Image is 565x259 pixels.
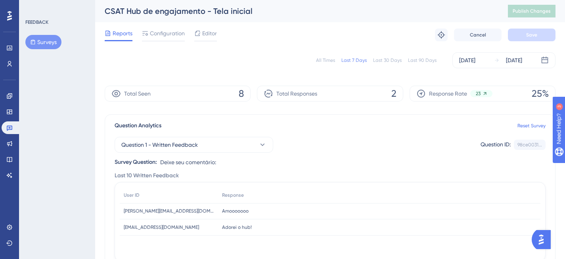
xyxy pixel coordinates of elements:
button: Cancel [454,29,502,41]
span: 23 [476,90,481,97]
div: [DATE] [506,56,522,65]
span: Reports [113,29,132,38]
div: FEEDBACK [25,19,48,25]
span: Total Responses [276,89,317,98]
div: 3 [55,4,57,10]
div: CSAT Hub de engajamento - Tela inicial [105,6,488,17]
span: Need Help? [19,2,50,12]
span: Deixe seu comentário: [160,157,216,167]
span: Amooooooo [222,208,249,214]
span: Response [222,192,244,198]
button: Save [508,29,555,41]
span: Configuration [150,29,185,38]
span: 2 [391,87,396,100]
span: [PERSON_NAME][EMAIL_ADDRESS][DOMAIN_NAME] [124,208,214,214]
span: [EMAIL_ADDRESS][DOMAIN_NAME] [124,224,199,230]
span: Editor [202,29,217,38]
div: Last 90 Days [408,57,437,63]
span: Question 1 - Written Feedback [121,140,198,150]
span: Adorei o hub! [222,224,252,230]
button: Publish Changes [508,5,555,17]
span: Cancel [470,32,486,38]
span: Question Analytics [115,121,161,130]
div: 98ce0031... [517,142,542,148]
span: Response Rate [429,89,467,98]
span: 25% [532,87,549,100]
button: Surveys [25,35,61,49]
a: Reset Survey [517,123,546,129]
span: 8 [239,87,244,100]
div: All Times [316,57,335,63]
span: Total Seen [124,89,151,98]
div: Survey Question: [115,157,157,167]
div: [DATE] [459,56,475,65]
span: User ID [124,192,140,198]
span: Last 10 Written Feedback [115,171,179,180]
div: Last 30 Days [373,57,402,63]
button: Question 1 - Written Feedback [115,137,273,153]
span: Save [526,32,537,38]
iframe: UserGuiding AI Assistant Launcher [532,228,555,251]
div: Question ID: [481,140,511,150]
span: Publish Changes [513,8,551,14]
div: Last 7 Days [341,57,367,63]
